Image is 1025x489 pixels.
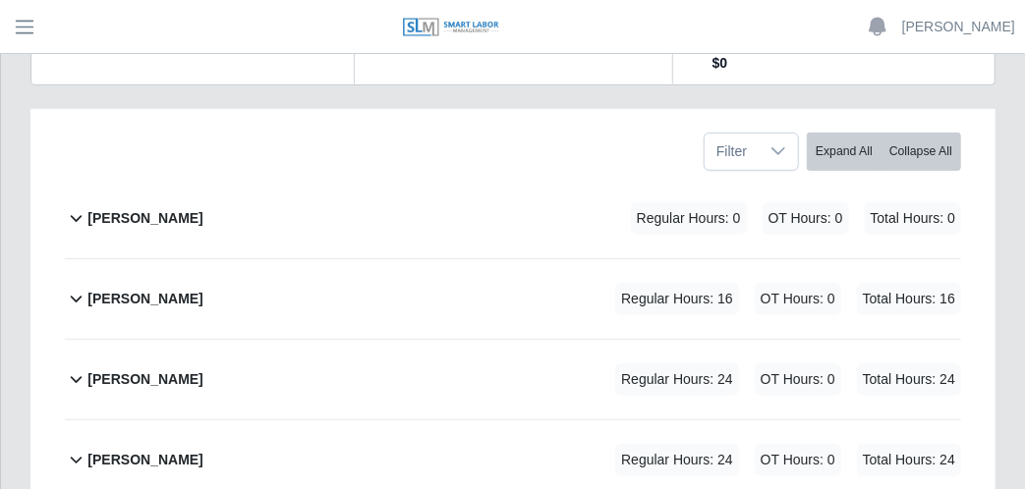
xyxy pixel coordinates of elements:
[712,53,883,73] dd: $0
[755,283,841,315] span: OT Hours: 0
[857,283,961,315] span: Total Hours: 16
[807,133,882,171] button: Expand All
[87,289,202,309] b: [PERSON_NAME]
[65,259,961,339] button: [PERSON_NAME] Regular Hours: 16 OT Hours: 0 Total Hours: 16
[87,450,202,470] b: [PERSON_NAME]
[615,444,739,476] span: Regular Hours: 24
[615,363,739,396] span: Regular Hours: 24
[615,283,739,315] span: Regular Hours: 16
[65,340,961,419] button: [PERSON_NAME] Regular Hours: 24 OT Hours: 0 Total Hours: 24
[87,369,202,390] b: [PERSON_NAME]
[857,363,961,396] span: Total Hours: 24
[857,444,961,476] span: Total Hours: 24
[902,17,1015,37] a: [PERSON_NAME]
[402,17,500,38] img: SLM Logo
[763,202,849,235] span: OT Hours: 0
[755,444,841,476] span: OT Hours: 0
[807,133,961,171] div: bulk actions
[65,179,961,258] button: [PERSON_NAME] Regular Hours: 0 OT Hours: 0 Total Hours: 0
[705,134,759,170] span: Filter
[881,133,961,171] button: Collapse All
[755,363,841,396] span: OT Hours: 0
[631,202,747,235] span: Regular Hours: 0
[87,208,202,229] b: [PERSON_NAME]
[865,202,961,235] span: Total Hours: 0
